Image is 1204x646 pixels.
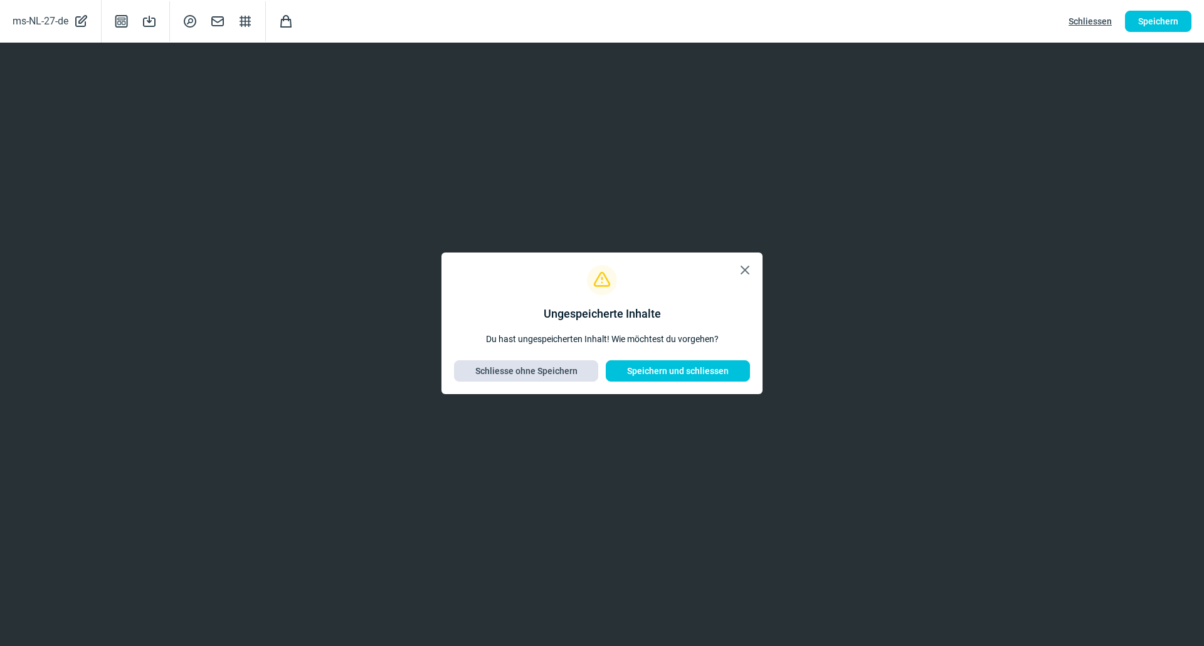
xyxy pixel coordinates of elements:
span: Schliessen [1069,11,1112,31]
span: Speichern und schliessen [627,361,729,381]
button: Schliessen [1055,11,1125,32]
span: ms-NL-27-de [13,13,68,30]
button: Speichern und schliessen [606,360,750,382]
div: Ungespeicherte Inhalte [544,305,661,323]
button: Speichern [1125,11,1191,32]
button: Schliesse ohne Speichern [454,360,598,382]
span: Speichern [1138,11,1178,31]
div: Du hast ungespeicherten Inhalt! Wie möchtest du vorgehen? [486,333,719,345]
span: Schliesse ohne Speichern [475,361,578,381]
